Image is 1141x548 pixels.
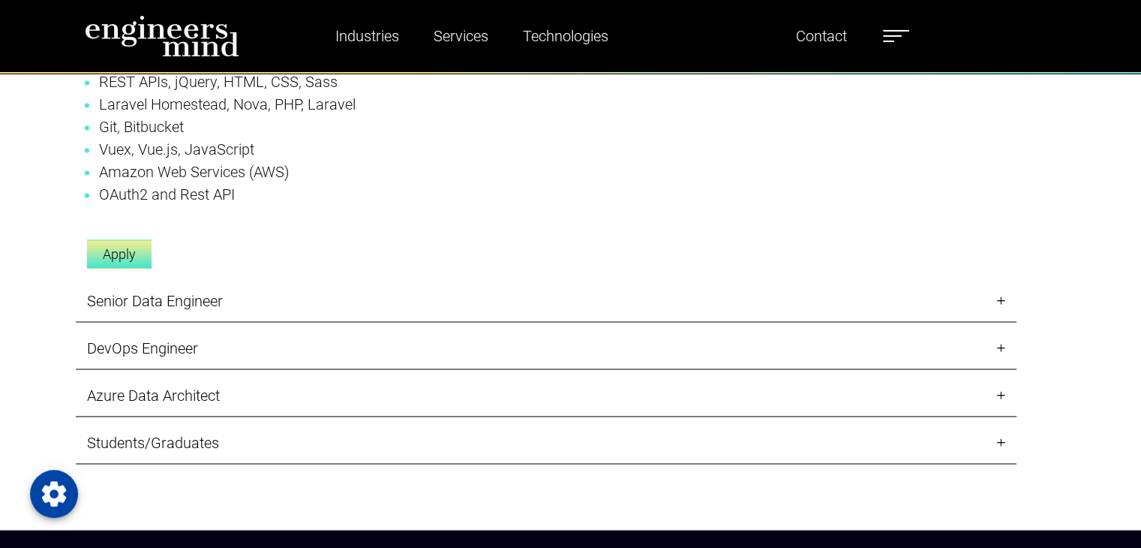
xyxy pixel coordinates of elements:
li: Laravel Homestead, Nova, PHP, Laravel [99,93,993,116]
a: Technologies [517,19,614,53]
a: Students/Graduates [76,423,1016,464]
a: DevOps Engineer [76,328,1016,369]
a: Industries [329,19,405,53]
li: Git, Bitbucket [99,116,993,138]
li: OAuth2 and Rest API [99,183,993,206]
li: Vuex, Vue.js, JavaScript [99,138,993,161]
a: Senior Data Engineer [76,281,1016,322]
a: Apply [87,239,152,269]
img: logo [85,15,239,57]
a: Services [428,19,494,53]
li: Amazon Web Services (AWS) [99,161,993,183]
a: Contact [790,19,853,53]
a: Azure Data Architect [76,375,1016,417]
li: REST APIs, jQuery, HTML, CSS, Sass [99,71,993,93]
